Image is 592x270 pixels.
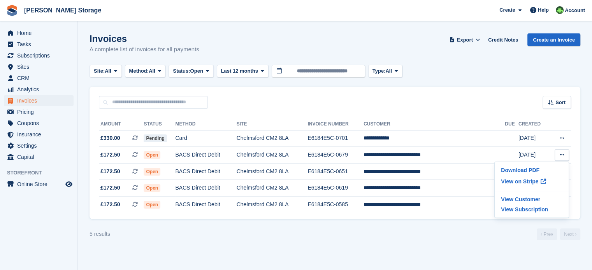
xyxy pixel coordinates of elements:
th: Status [144,118,175,131]
td: Chelmsford CM2 8LA [237,147,308,164]
span: £172.50 [100,151,120,159]
button: Method: All [125,65,166,78]
a: menu [4,61,74,72]
span: Account [565,7,585,14]
td: Chelmsford CM2 8LA [237,197,308,213]
a: menu [4,95,74,106]
th: Customer [364,118,505,131]
td: [DATE] [518,130,549,147]
a: menu [4,50,74,61]
button: Export [448,33,482,46]
td: E6184E5C-0679 [307,147,364,164]
span: Capital [17,152,64,162]
span: £172.50 [100,200,120,209]
span: Coupons [17,118,64,129]
a: menu [4,106,74,117]
td: [DATE] [518,147,549,164]
span: All [385,67,392,75]
th: Site [237,118,308,131]
a: menu [4,28,74,38]
span: Create [499,6,515,14]
span: Settings [17,140,64,151]
a: View Subscription [498,204,566,214]
th: Created [518,118,549,131]
button: Type: All [368,65,402,78]
span: All [149,67,155,75]
td: E6184E5C-0651 [307,163,364,180]
span: Open [144,201,160,209]
span: Pending [144,134,167,142]
button: Last 12 months [217,65,269,78]
td: BACS Direct Debit [175,163,236,180]
span: Tasks [17,39,64,50]
span: Export [457,36,473,44]
span: Invoices [17,95,64,106]
div: 5 results [90,230,110,238]
span: £330.00 [100,134,120,142]
span: Insurance [17,129,64,140]
span: Help [538,6,549,14]
a: menu [4,179,74,190]
span: Open [190,67,203,75]
a: menu [4,73,74,84]
td: Chelmsford CM2 8LA [237,163,308,180]
p: A complete list of invoices for all payments [90,45,199,54]
span: £172.50 [100,167,120,176]
span: CRM [17,73,64,84]
td: E6184E5C-0701 [307,130,364,147]
a: Preview store [64,179,74,189]
img: stora-icon-8386f47178a22dfd0bd8f6a31ec36ba5ce8667c1dd55bd0f319d3a0aa187defe.svg [6,5,18,16]
a: menu [4,152,74,162]
span: Storefront [7,169,77,177]
span: Type: [372,67,386,75]
span: Sort [555,99,566,106]
a: Next [560,228,580,240]
a: menu [4,118,74,129]
button: Site: All [90,65,122,78]
span: Online Store [17,179,64,190]
td: E6184E5C-0585 [307,197,364,213]
a: Previous [537,228,557,240]
span: All [105,67,111,75]
a: menu [4,129,74,140]
a: View on Stripe [498,175,566,188]
span: Status: [173,67,190,75]
span: Open [144,184,160,192]
nav: Page [535,228,582,240]
td: BACS Direct Debit [175,147,236,164]
a: Download PDF [498,165,566,175]
a: menu [4,39,74,50]
td: Chelmsford CM2 8LA [237,180,308,197]
a: menu [4,140,74,151]
th: Due [505,118,518,131]
button: Status: Open [169,65,213,78]
a: View Customer [498,194,566,204]
span: Open [144,151,160,159]
a: Create an Invoice [527,33,580,46]
th: Method [175,118,236,131]
td: BACS Direct Debit [175,180,236,197]
span: Pricing [17,106,64,117]
a: Credit Notes [485,33,521,46]
span: Sites [17,61,64,72]
a: [PERSON_NAME] Storage [21,4,104,17]
td: E6184E5C-0619 [307,180,364,197]
span: Site: [94,67,105,75]
span: Home [17,28,64,38]
span: Method: [129,67,149,75]
span: Open [144,168,160,176]
span: £172.50 [100,184,120,192]
td: Card [175,130,236,147]
span: Subscriptions [17,50,64,61]
th: Amount [99,118,144,131]
span: Analytics [17,84,64,95]
img: Thomas Frary [556,6,564,14]
th: Invoice Number [307,118,364,131]
h1: Invoices [90,33,199,44]
span: Last 12 months [221,67,258,75]
td: Chelmsford CM2 8LA [237,130,308,147]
